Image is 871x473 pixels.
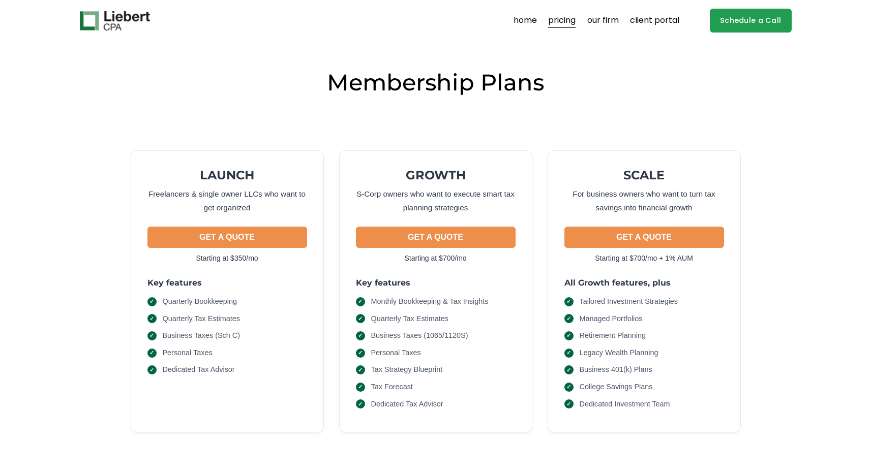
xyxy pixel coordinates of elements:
button: GET A QUOTE [564,227,724,248]
span: Monthly Bookkeeping & Tax Insights [371,296,489,307]
p: S-Corp owners who want to execute smart tax planning strategies [356,187,516,215]
h2: Membership Plans [80,68,792,97]
a: our firm [587,13,619,29]
button: GET A QUOTE [147,227,307,248]
span: Business 401(k) Plans [580,364,652,375]
span: Dedicated Tax Advisor [371,399,443,410]
h3: Key features [147,277,307,288]
a: Schedule a Call [710,9,792,33]
span: Business Taxes (1065/1120S) [371,330,468,341]
p: Starting at $350/mo [147,252,307,265]
p: Starting at $700/mo [356,252,516,265]
button: GET A QUOTE [356,227,516,248]
h3: All Growth features, plus [564,277,724,288]
span: Managed Portfolios [580,313,643,325]
span: Personal Taxes [163,348,213,359]
h3: Key features [356,277,516,288]
span: Dedicated Tax Advisor [163,364,235,375]
img: Liebert CPA [80,11,150,30]
p: For business owners who want to turn tax savings into financial growth [564,187,724,215]
p: Freelancers & single owner LLCs who want to get organized [147,187,307,215]
span: Quarterly Tax Estimates [371,313,449,325]
h2: GROWTH [356,167,516,183]
span: Tailored Investment Strategies [580,296,678,307]
span: Business Taxes (Sch C) [163,330,241,341]
a: home [514,13,537,29]
a: client portal [630,13,679,29]
a: pricing [548,13,576,29]
span: Personal Taxes [371,348,421,359]
span: Quarterly Bookkeeping [163,296,237,307]
h2: SCALE [564,167,724,183]
span: Tax Strategy Blueprint [371,364,443,375]
span: Tax Forecast [371,382,413,393]
h2: LAUNCH [147,167,307,183]
span: Dedicated Investment Team [580,399,670,410]
span: Legacy Wealth Planning [580,348,658,359]
span: Quarterly Tax Estimates [163,313,241,325]
span: College Savings Plans [580,382,653,393]
span: Retirement Planning [580,330,646,341]
p: Starting at $700/mo + 1% AUM [564,252,724,265]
